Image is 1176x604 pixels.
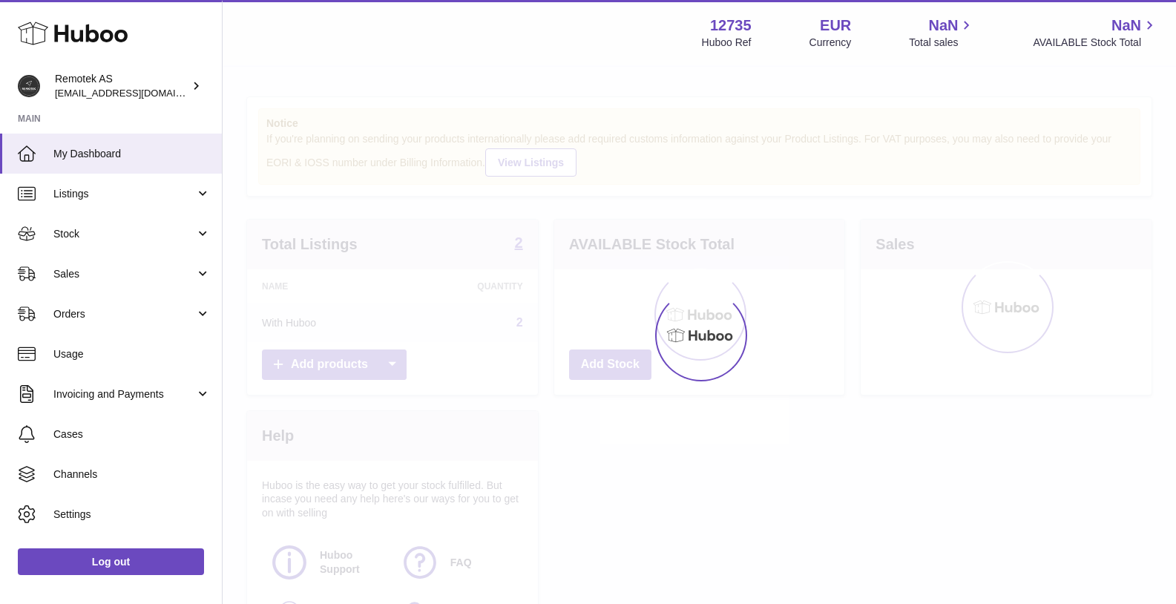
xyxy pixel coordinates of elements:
span: Invoicing and Payments [53,387,195,401]
a: Log out [18,548,204,575]
a: NaN AVAILABLE Stock Total [1033,16,1158,50]
div: Remotek AS [55,72,188,100]
span: NaN [1111,16,1141,36]
div: Currency [809,36,852,50]
span: My Dashboard [53,147,211,161]
span: Sales [53,267,195,281]
span: AVAILABLE Stock Total [1033,36,1158,50]
span: Settings [53,508,211,522]
span: Stock [53,227,195,241]
span: Channels [53,467,211,482]
img: dag@remotek.no [18,75,40,97]
span: Listings [53,187,195,201]
strong: 12735 [710,16,752,36]
span: Usage [53,347,211,361]
span: [EMAIL_ADDRESS][DOMAIN_NAME] [55,87,218,99]
span: Orders [53,307,195,321]
strong: EUR [820,16,851,36]
a: NaN Total sales [909,16,975,50]
span: Total sales [909,36,975,50]
span: NaN [928,16,958,36]
span: Cases [53,427,211,441]
div: Huboo Ref [702,36,752,50]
